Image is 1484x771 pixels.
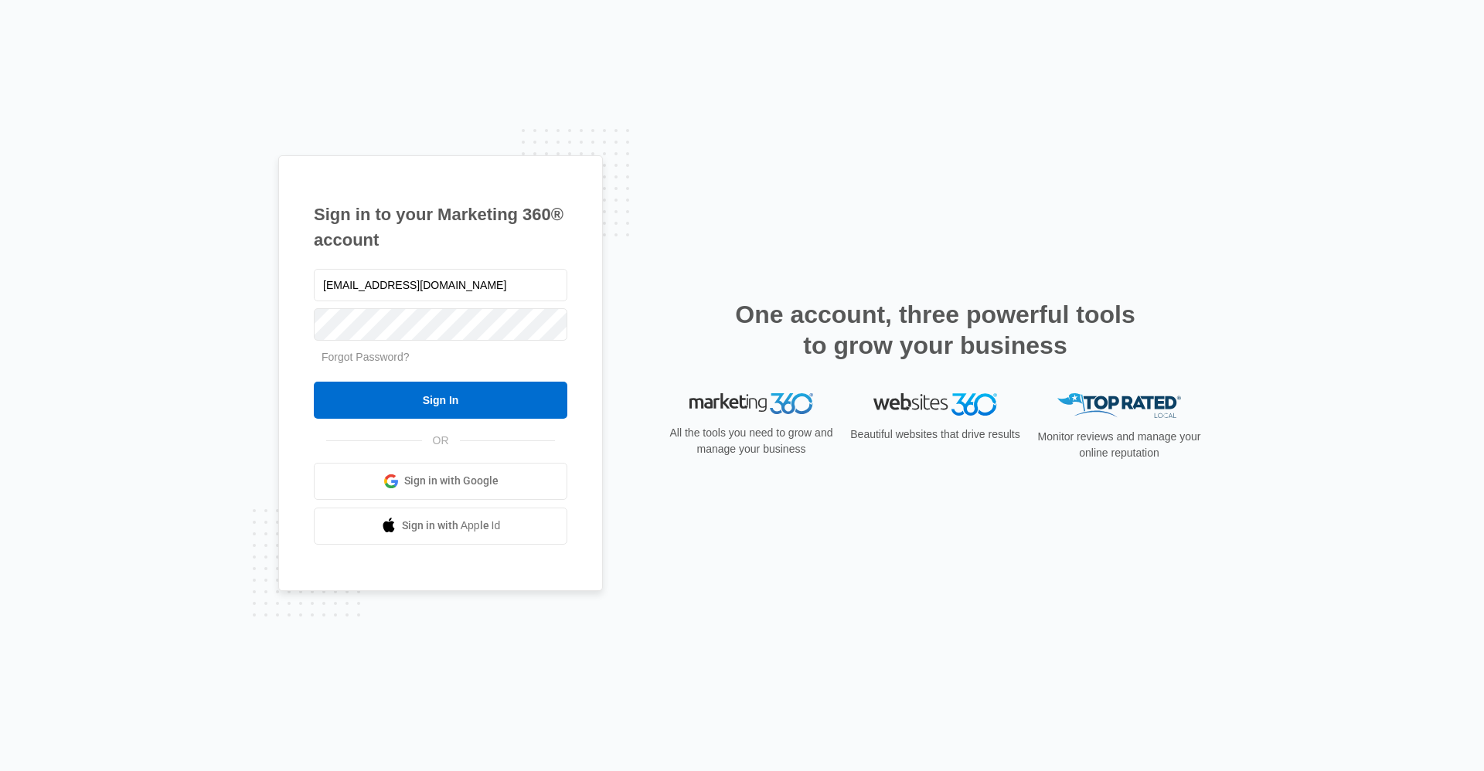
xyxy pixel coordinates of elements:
img: Websites 360 [873,393,997,416]
p: All the tools you need to grow and manage your business [665,425,838,457]
a: Forgot Password? [322,351,410,363]
h1: Sign in to your Marketing 360® account [314,202,567,253]
span: Sign in with Google [404,473,499,489]
a: Sign in with Google [314,463,567,500]
h2: One account, three powerful tools to grow your business [730,299,1140,361]
img: Marketing 360 [689,393,813,415]
span: OR [422,433,460,449]
p: Monitor reviews and manage your online reputation [1033,429,1206,461]
p: Beautiful websites that drive results [849,426,1022,443]
img: Top Rated Local [1057,393,1181,419]
a: Sign in with Apple Id [314,508,567,545]
input: Sign In [314,382,567,419]
input: Email [314,269,567,301]
span: Sign in with Apple Id [402,518,501,534]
